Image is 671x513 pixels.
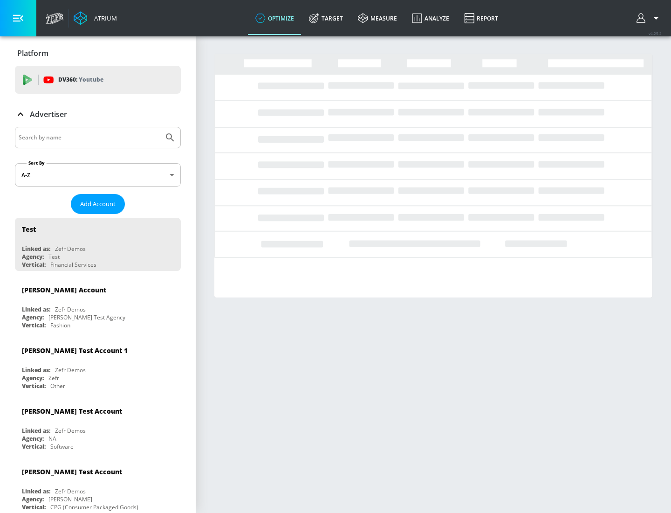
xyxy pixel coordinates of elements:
a: Report [457,1,506,35]
div: A-Z [15,163,181,187]
div: Linked as: [22,487,50,495]
div: Platform [15,40,181,66]
div: [PERSON_NAME] Test AccountLinked as:Zefr DemosAgency:NAVertical:Software [15,400,181,453]
div: Vertical: [22,503,46,511]
p: Advertiser [30,109,67,119]
div: Vertical: [22,261,46,269]
div: NA [48,435,56,443]
div: [PERSON_NAME] Test Agency [48,313,125,321]
div: DV360: Youtube [15,66,181,94]
div: Agency: [22,313,44,321]
div: TestLinked as:Zefr DemosAgency:TestVertical:Financial Services [15,218,181,271]
a: Target [301,1,350,35]
div: [PERSON_NAME] Account [22,285,106,294]
input: Search by name [19,132,160,144]
div: Financial Services [50,261,96,269]
div: Test [22,225,36,234]
div: Linked as: [22,245,50,253]
div: Linked as: [22,427,50,435]
div: Test [48,253,60,261]
div: Zefr Demos [55,487,86,495]
div: Agency: [22,253,44,261]
div: Vertical: [22,382,46,390]
div: Software [50,443,74,451]
div: Zefr Demos [55,427,86,435]
div: Agency: [22,495,44,503]
span: v 4.25.2 [649,31,662,36]
div: [PERSON_NAME] Test Account [22,467,122,476]
div: Advertiser [15,101,181,127]
div: Zefr [48,374,59,382]
div: Other [50,382,65,390]
div: Linked as: [22,366,50,374]
button: Add Account [71,194,125,214]
div: Zefr Demos [55,366,86,374]
div: Agency: [22,374,44,382]
p: Platform [17,48,48,58]
div: [PERSON_NAME] AccountLinked as:Zefr DemosAgency:[PERSON_NAME] Test AgencyVertical:Fashion [15,278,181,332]
div: Agency: [22,435,44,443]
div: [PERSON_NAME] Test Account [22,407,122,416]
div: Atrium [90,14,117,22]
a: measure [350,1,404,35]
div: Vertical: [22,321,46,329]
a: Analyze [404,1,457,35]
a: optimize [248,1,301,35]
p: DV360: [58,75,103,85]
div: Fashion [50,321,70,329]
div: [PERSON_NAME] Test Account 1 [22,346,128,355]
div: Vertical: [22,443,46,451]
p: Youtube [79,75,103,84]
div: CPG (Consumer Packaged Goods) [50,503,138,511]
div: Linked as: [22,305,50,313]
a: Atrium [74,11,117,25]
span: Add Account [80,199,116,209]
label: Sort By [27,160,47,166]
div: Zefr Demos [55,305,86,313]
div: [PERSON_NAME] Test Account 1Linked as:Zefr DemosAgency:ZefrVertical:Other [15,339,181,392]
div: [PERSON_NAME] [48,495,92,503]
div: Zefr Demos [55,245,86,253]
